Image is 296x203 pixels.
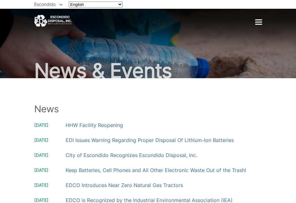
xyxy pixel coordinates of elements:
[66,151,197,160] a: City of Escondido Recognizes Escondido Disposal, Inc.
[66,121,123,129] a: HHW Facility Reopening
[69,2,123,8] select: Select a language
[34,152,66,160] span: [DATE]
[34,103,262,114] h2: News
[66,166,246,175] a: Keep Batteries, Cell Phones and All Other Electronic Waste Out of the Trash!
[34,15,72,27] a: EDCD logo. Return to the homepage.
[34,122,66,129] span: [DATE]
[34,182,66,190] span: [DATE]
[34,2,56,7] span: Escondido
[34,137,66,145] span: [DATE]
[66,181,183,190] a: EDCO Introduces Near Zero Natural Gas Tractors
[66,136,234,145] a: EDI Issues Warning Regarding Proper Disposal Of Lithium-Ion Batteries
[34,61,262,81] h1: News & Events
[34,167,66,175] span: [DATE]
